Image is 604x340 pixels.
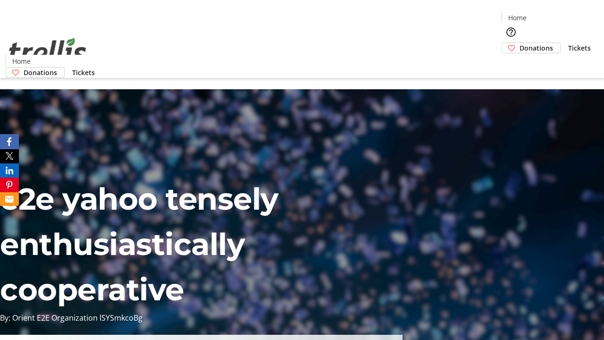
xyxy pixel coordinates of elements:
[6,27,90,75] img: Orient E2E Organization lSYSmkcoBg's Logo
[502,53,520,72] button: Cart
[24,68,57,77] span: Donations
[561,43,598,53] a: Tickets
[6,67,65,78] a: Donations
[72,68,95,77] span: Tickets
[568,43,591,53] span: Tickets
[12,56,31,66] span: Home
[502,13,532,23] a: Home
[65,68,102,77] a: Tickets
[502,23,520,42] button: Help
[6,56,36,66] a: Home
[520,43,553,53] span: Donations
[502,42,561,53] a: Donations
[508,13,527,23] span: Home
